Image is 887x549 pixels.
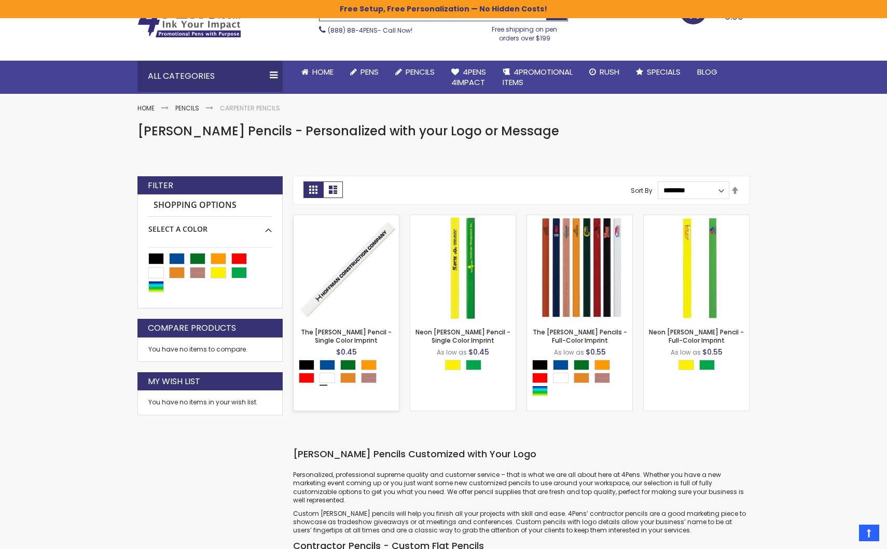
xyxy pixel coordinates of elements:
[137,61,283,92] div: All Categories
[415,328,510,345] a: Neon [PERSON_NAME] Pencil - Single Color Imprint
[294,215,399,320] img: The Carpenter Pencil - Single Color Imprint
[644,215,749,223] a: Neon Carpenter Pencil - Full-Color Imprint
[299,360,399,386] div: Select A Color
[406,66,435,77] span: Pencils
[532,386,548,396] div: Assorted
[293,471,750,504] p: Personalized, professional supreme quality and customer service – that is what we are all about h...
[594,373,610,383] div: Natural
[148,322,236,334] strong: Compare Products
[574,360,589,370] div: Green
[293,510,750,535] p: Custom [PERSON_NAME] pencils will help you finish all your projects with skill and ease. 4Pens’ c...
[387,61,443,83] a: Pencils
[859,525,879,541] a: Top
[137,123,750,139] h1: [PERSON_NAME] Pencils - Personalized with your Logo or Message
[533,328,627,345] a: The [PERSON_NAME] Pencils - Full-Color Imprint
[137,104,155,112] a: Home
[586,347,606,357] span: $0.55
[466,360,481,370] div: Neon Green
[527,215,632,320] img: The Carpenter Pencils - Full-Color Imprint
[481,21,569,42] div: Free shipping on pen orders over $199
[671,348,701,357] span: As low as
[137,5,241,38] img: 4Pens Custom Pens and Promotional Products
[340,360,356,370] div: Green
[532,360,548,370] div: Black
[320,360,335,370] div: Dark Blue
[148,194,272,217] strong: Shopping Options
[702,347,723,357] span: $0.55
[361,66,379,77] span: Pens
[678,360,694,370] div: Neon Yellow
[175,104,199,112] a: Pencils
[689,61,726,83] a: Blog
[600,66,619,77] span: Rush
[220,104,280,112] strong: Carpenter Pencils
[445,360,461,370] div: Neon Yellow
[299,360,314,370] div: Black
[410,215,516,223] a: Neon Carpenter Pencil - Single Color Imprint
[468,347,489,357] span: $0.45
[532,360,632,399] div: Select A Color
[312,66,334,77] span: Home
[445,360,487,373] div: Select A Color
[328,26,412,35] span: - Call Now!
[697,66,717,77] span: Blog
[649,328,744,345] a: Neon [PERSON_NAME] Pencil - Full-Color Imprint
[361,360,377,370] div: Orange
[554,348,584,357] span: As low as
[553,373,569,383] div: White
[581,61,628,83] a: Rush
[699,360,715,370] div: Neon Green
[443,61,494,94] a: 4Pens4impact
[303,181,323,198] strong: Grid
[293,448,750,460] h3: [PERSON_NAME] Pencils Customized with Your Logo
[148,180,173,191] strong: Filter
[336,347,357,357] span: $0.45
[148,398,272,406] div: You have no items in your wish list.
[293,61,342,83] a: Home
[410,215,516,320] img: Neon Carpenter Pencil - Single Color Imprint
[148,217,272,234] div: Select A Color
[553,360,569,370] div: Dark Blue
[437,348,467,357] span: As low as
[294,215,399,223] a: The Carpenter Pencil - Single Color Imprint
[320,373,335,383] div: White
[644,215,749,320] img: Neon Carpenter Pencil - Full-Color Imprint
[494,61,581,94] a: 4PROMOTIONALITEMS
[340,373,356,383] div: School Bus Yellow
[361,373,377,383] div: Natural
[532,373,548,383] div: Red
[137,337,283,362] div: You have no items to compare.
[631,186,653,194] label: Sort By
[328,26,378,35] a: (888) 88-4PENS
[594,360,610,370] div: Orange
[342,61,387,83] a: Pens
[527,215,632,223] a: The Carpenter Pencils - Full-Color Imprint
[574,373,589,383] div: School Bus Yellow
[628,61,689,83] a: Specials
[301,328,392,345] a: The [PERSON_NAME] Pencil - Single Color Imprint
[148,376,200,387] strong: My Wish List
[299,373,314,383] div: Red
[503,66,573,88] span: 4PROMOTIONAL ITEMS
[647,66,681,77] span: Specials
[678,360,720,373] div: Select A Color
[451,66,486,88] span: 4Pens 4impact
